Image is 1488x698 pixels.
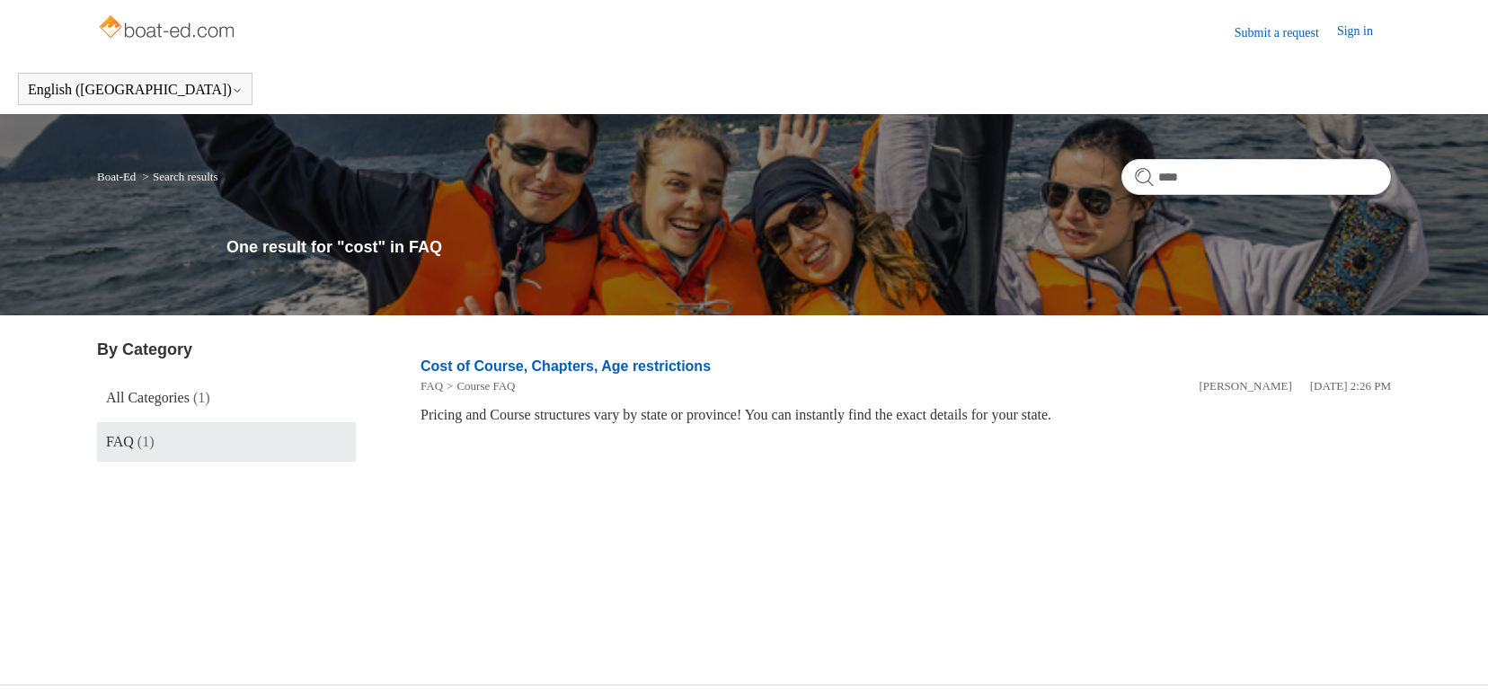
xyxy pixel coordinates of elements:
[106,434,134,449] span: FAQ
[443,377,515,395] li: Course FAQ
[456,379,515,393] a: Course FAQ
[106,390,190,405] span: All Categories
[97,338,356,362] h3: By Category
[28,82,243,98] button: English ([GEOGRAPHIC_DATA])
[139,170,218,183] li: Search results
[1235,23,1337,42] a: Submit a request
[421,377,443,395] li: FAQ
[226,235,1391,260] h1: One result for "cost" in FAQ
[137,434,155,449] span: (1)
[421,358,711,374] a: Cost of Course, Chapters, Age restrictions
[1121,159,1391,195] input: Search
[97,170,139,183] li: Boat-Ed
[1199,377,1291,395] li: [PERSON_NAME]
[1337,22,1391,43] a: Sign in
[1428,638,1475,685] div: Live chat
[193,390,210,405] span: (1)
[97,11,240,47] img: Boat-Ed Help Center home page
[421,404,1391,426] div: Pricing and Course structures vary by state or province! You can instantly find the exact details...
[1310,379,1391,393] time: 05/09/2024, 14:26
[421,379,443,393] a: FAQ
[97,170,136,183] a: Boat-Ed
[97,378,356,418] a: All Categories (1)
[97,422,356,462] a: FAQ (1)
